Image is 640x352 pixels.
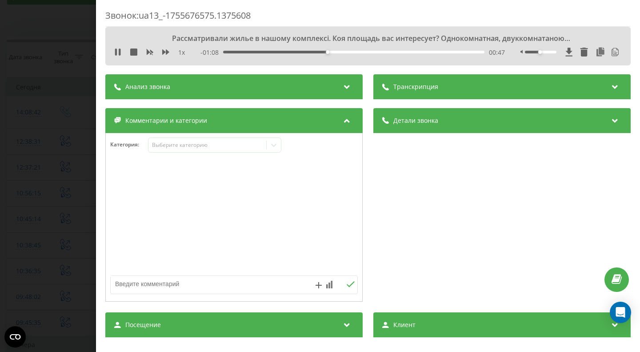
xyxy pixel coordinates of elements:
[326,50,330,54] div: Accessibility label
[393,82,438,91] span: Транскрипция
[4,326,26,348] button: Open CMP widget
[163,33,573,43] div: Рассматривали жилье в нашому комплексі. Коя площадь вас интересует? Однокомнатная, двуккомнатаною...
[125,116,207,125] span: Комментарии и категории
[152,142,263,149] div: Выберите категорию
[125,320,161,329] span: Посещение
[538,50,542,54] div: Accessibility label
[200,48,223,57] span: - 01:08
[110,142,148,148] h4: Категория :
[393,320,416,329] span: Клиент
[125,82,170,91] span: Анализ звонка
[178,48,185,57] span: 1 x
[489,48,505,57] span: 00:47
[610,302,631,323] div: Open Intercom Messenger
[105,9,631,27] div: Звонок : ua13_-1755676575.1375608
[393,116,438,125] span: Детали звонка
